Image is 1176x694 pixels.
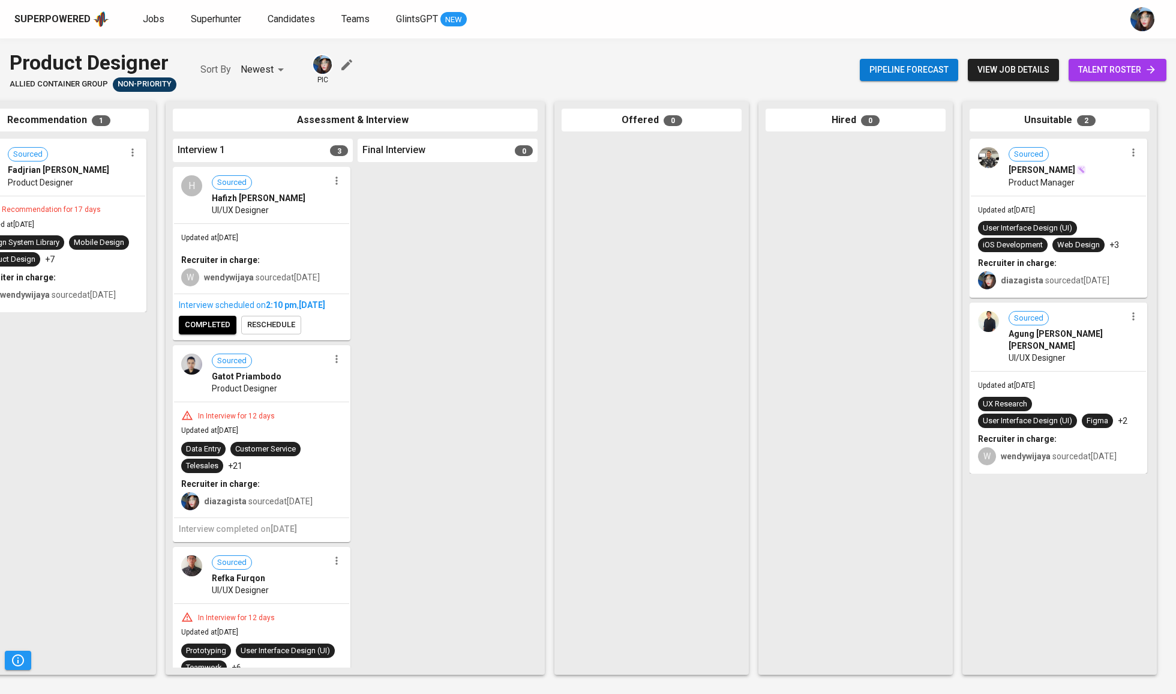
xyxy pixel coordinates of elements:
button: Pipeline Triggers [5,651,31,670]
span: 1 [92,115,110,126]
img: 97a8d73ee659a6a3ce76a6dca80e11e2.jpeg [181,555,202,576]
span: Hafizh [PERSON_NAME] [212,192,305,204]
button: view job details [968,59,1059,81]
div: Telesales [186,460,218,472]
span: 0 [664,115,682,126]
p: Newest [241,62,274,77]
span: Sourced [8,149,47,160]
div: W [978,447,996,465]
span: UI/UX Designer [1009,352,1066,364]
div: pic [312,54,333,85]
span: Product Manager [1009,177,1075,189]
div: User Interface Design (UI) [983,415,1072,427]
span: Superhunter [191,13,241,25]
span: reschedule [247,318,295,332]
span: Sourced [212,557,251,569]
span: sourced at [DATE] [204,496,313,506]
div: Mobile Design [74,237,124,249]
span: UI/UX Designer [212,584,269,596]
span: Updated at [DATE] [978,381,1035,390]
div: HSourcedHafizh [PERSON_NAME]UI/UX DesignerUpdated at[DATE]Recruiter in charge:Wwendywijaya source... [173,167,350,340]
img: diazagista@glints.com [313,55,332,74]
b: Recruiter in charge: [978,258,1057,268]
img: magic_wand.svg [1076,165,1086,175]
b: wendywijaya [1001,451,1051,461]
a: Teams [341,12,372,27]
div: Sourced[PERSON_NAME]Product ManagerUpdated at[DATE]User Interface Design (UI)iOS DevelopmentWeb D... [970,139,1147,298]
b: Recruiter in charge: [181,255,260,265]
span: Sourced [1009,149,1048,160]
b: diazagista [204,496,247,506]
div: In Interview for 12 days [193,613,280,623]
div: Figma [1087,415,1108,427]
div: Newest [241,59,288,81]
span: Teams [341,13,370,25]
div: User Interface Design (UI) [983,223,1072,234]
span: [DATE] [271,524,297,534]
h6: Interview completed on [179,523,344,536]
div: In Interview for 12 days [193,411,280,421]
span: [DATE] [299,300,325,310]
a: talent roster [1069,59,1166,81]
button: completed [179,316,236,334]
span: 3 [330,145,348,156]
span: Agung [PERSON_NAME] [PERSON_NAME] [1009,328,1126,352]
img: ac5099968fe54671dc641ae9d78441af.jpeg [978,147,999,168]
div: Web Design [1057,240,1100,251]
a: Jobs [143,12,167,27]
span: Updated at [DATE] [978,206,1035,214]
span: 0 [515,145,533,156]
div: User Interface Design (UI) [241,645,330,657]
img: diazagista@glints.com [978,271,996,289]
span: Jobs [143,13,164,25]
div: H [181,175,202,196]
span: Interview 1 [178,143,225,157]
div: Pending Client’s Feedback [113,77,176,92]
img: app logo [93,10,109,28]
span: talent roster [1078,62,1157,77]
span: Sourced [1009,313,1048,324]
span: Sourced [212,355,251,367]
p: Sort By [200,62,231,77]
div: Hired [766,109,946,132]
span: view job details [977,62,1049,77]
img: diazagista@glints.com [1130,7,1154,31]
div: SourcedAgung [PERSON_NAME] [PERSON_NAME]UI/UX DesignerUpdated at[DATE]UX ResearchUser Interface D... [970,303,1147,474]
span: Sourced [212,177,251,189]
span: Fadjrian [PERSON_NAME] [8,164,109,176]
p: +21 [228,460,242,472]
div: UX Research [983,399,1027,410]
div: Data Entry [186,444,221,455]
img: gm_9o76avrr1igxoi8acyjus0uivxuh9.jpeg [978,311,999,332]
span: Final Interview [362,143,425,157]
span: UI/UX Designer [212,204,269,216]
p: +6 [232,662,241,674]
div: Product Designer [10,48,176,77]
span: Allied Container Group [10,79,108,90]
div: Prototyping [186,645,226,657]
span: Refka Furqon [212,572,265,584]
span: Updated at [DATE] [181,426,238,435]
a: GlintsGPT NEW [396,12,467,27]
div: Interview scheduled on , [179,299,344,311]
div: W [181,268,199,286]
a: Candidates [268,12,317,27]
b: diazagista [1001,276,1043,285]
img: 13f6544134e6724f2d4d823f8e381040.jpg [181,354,202,375]
span: 2 [1077,115,1096,126]
span: GlintsGPT [396,13,438,25]
span: Pipeline forecast [869,62,949,77]
span: sourced at [DATE] [204,273,320,282]
span: Candidates [268,13,315,25]
div: Unsuitable [970,109,1150,132]
div: Offered [562,109,742,132]
span: sourced at [DATE] [1001,451,1117,461]
div: Assessment & Interview [173,109,538,132]
p: +3 [1109,239,1119,251]
span: Gatot Priambodo [212,370,281,382]
b: wendywijaya [204,273,254,282]
span: Product Designer [8,177,73,189]
span: 0 [861,115,880,126]
div: Teamwork [186,662,222,674]
p: +2 [1118,415,1127,427]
